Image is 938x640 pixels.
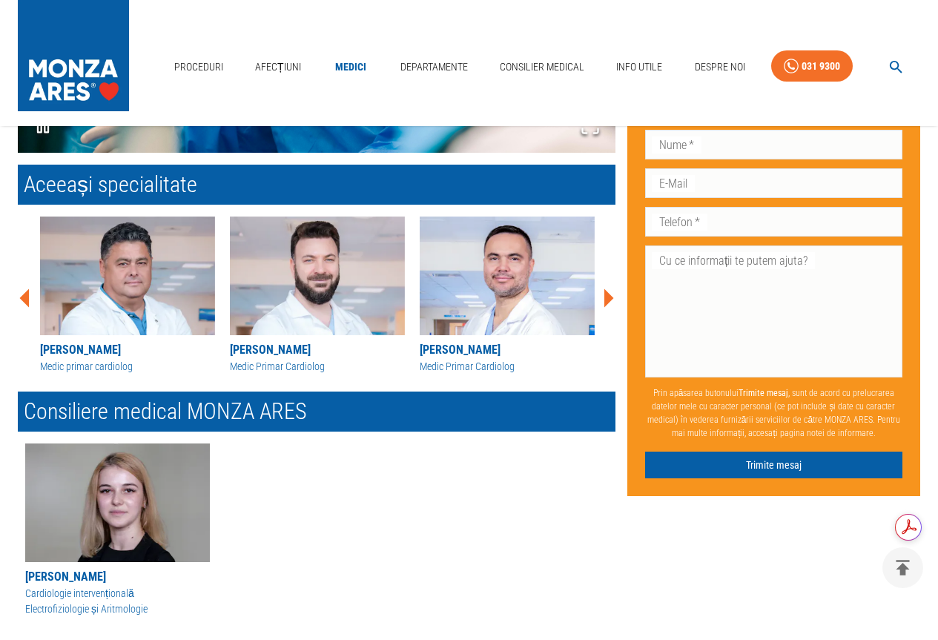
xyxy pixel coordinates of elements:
[25,443,210,562] img: Alina Udrea
[18,165,615,205] h2: Aceeași specialitate
[802,57,840,76] div: 031 9300
[771,50,853,82] a: 031 9300
[327,52,374,82] a: Medici
[230,341,405,359] div: [PERSON_NAME]
[645,451,902,478] button: Trimite mesaj
[645,380,902,445] p: Prin apăsarea butonului , sunt de acord cu prelucrarea datelor mele cu caracter personal (ce pot ...
[18,100,68,153] button: Play or Pause Slideshow
[40,217,215,375] a: [PERSON_NAME]Medic primar cardiolog
[420,217,595,375] a: [PERSON_NAME]Medic Primar Cardiolog
[25,601,210,617] p: Electrofiziologie și Aritmologie
[739,387,788,397] b: Trimite mesaj
[168,52,229,82] a: Proceduri
[420,217,595,335] img: Dr. Mihai Melnic
[18,392,615,432] h2: Consiliere medical MONZA ARES
[420,341,595,359] div: [PERSON_NAME]
[394,52,474,82] a: Departamente
[25,568,210,586] div: [PERSON_NAME]
[230,359,405,375] div: Medic Primar Cardiolog
[494,52,590,82] a: Consilier Medical
[40,359,215,375] div: Medic primar cardiolog
[565,100,615,153] button: Open Fullscreen
[40,341,215,359] div: [PERSON_NAME]
[230,217,405,375] a: [PERSON_NAME]Medic Primar Cardiolog
[420,359,595,375] div: Medic Primar Cardiolog
[882,547,923,588] button: delete
[610,52,668,82] a: Info Utile
[249,52,307,82] a: Afecțiuni
[689,52,751,82] a: Despre Noi
[25,443,210,617] button: [PERSON_NAME]Cardiologie intervenționalăElectrofiziologie și Aritmologie
[25,586,210,601] p: Cardiologie intervențională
